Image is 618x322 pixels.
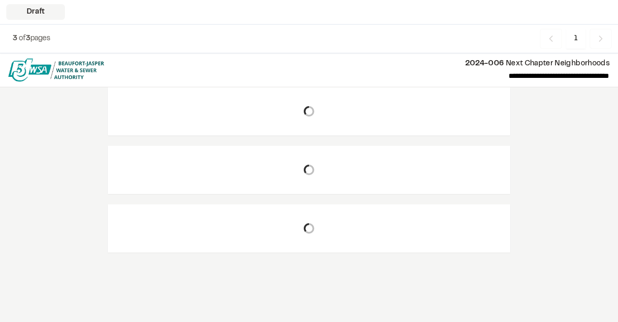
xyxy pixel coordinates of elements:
span: 1 [566,29,586,49]
span: 3 [26,36,30,42]
img: file [8,59,104,82]
p: Next Chapter Neighborhoods [113,58,610,70]
span: 3 [13,36,17,42]
div: Draft [6,4,65,20]
p: of pages [13,33,50,44]
nav: Navigation [540,29,612,49]
span: 2024-006 [465,61,504,67]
